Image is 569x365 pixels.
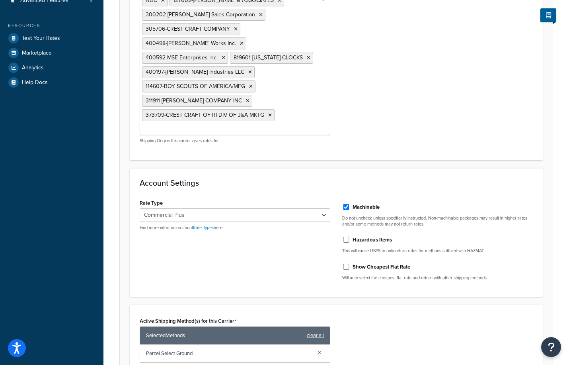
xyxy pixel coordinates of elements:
[140,138,330,144] p: Shipping Origins this carrier gives rates for
[22,50,52,57] span: Marketplace
[342,275,533,281] p: Will auto select the cheapest flat rate and return with other shipping methods
[6,61,97,75] a: Analytics
[140,200,163,206] label: Rate Type
[353,263,410,271] label: Show Cheapest Flat Rate
[6,46,97,60] a: Marketplace
[146,25,230,33] span: 305706-CREST CRAFT COMPANY
[193,224,214,231] a: Rate Types
[541,337,561,357] button: Open Resource Center
[146,39,236,47] span: 400498-[PERSON_NAME] Works Inc.
[353,204,380,211] label: Machinable
[6,31,97,45] a: Test Your Rates
[22,35,60,42] span: Test Your Rates
[146,111,264,119] span: 373709-CREST CRAFT OF RI DIV OF J&A MKTG
[146,348,311,359] span: Parcel Select Ground
[342,215,533,228] p: Do not uncheck unless specifically instructed. Non-machinable packages may result in higher rates...
[6,22,97,29] div: Resources
[140,318,236,324] label: Active Shipping Method(s) for this Carrier
[140,179,533,187] h3: Account Settings
[146,330,303,341] span: Selected Methods
[22,65,44,71] span: Analytics
[307,330,324,341] a: clear all
[146,10,255,19] span: 300202-[PERSON_NAME] Sales Corporation
[146,53,218,62] span: 400592-MSE Enterprises Inc.
[540,8,556,22] button: Show Help Docs
[146,96,242,105] span: 311911-[PERSON_NAME] COMPANY INC
[353,236,392,243] label: Hazardous Items
[22,79,48,86] span: Help Docs
[146,82,245,90] span: 114607-BOY SCOUTS OF AMERICA/MFG
[140,225,330,231] p: Find more information about here.
[234,53,303,62] span: 819601-[US_STATE] CLOCKS
[342,248,533,254] p: This will cause USPS to only return rates for methods suffixed with HAZMAT
[6,75,97,90] a: Help Docs
[146,68,244,76] span: 400197-[PERSON_NAME] Industries LLC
